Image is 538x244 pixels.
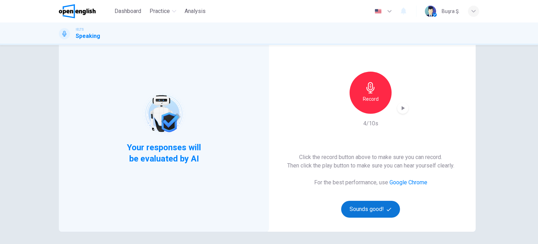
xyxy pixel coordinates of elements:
button: Sounds good! [341,201,400,218]
button: Record [350,72,392,114]
h6: For the best performance, use [314,178,427,187]
h6: 4/10s [363,119,378,128]
img: OpenEnglish logo [59,4,96,18]
div: Buşra Ş. [442,7,460,15]
a: Google Chrome [389,179,427,186]
span: IELTS [76,27,84,32]
span: Dashboard [115,7,141,15]
h1: Speaking [76,32,100,40]
h6: Click the record button above to make sure you can record. Then click the play button to make sur... [287,153,454,170]
img: robot icon [142,91,186,136]
button: Analysis [182,5,208,18]
button: Dashboard [112,5,144,18]
h6: Record [363,95,379,103]
button: Practice [147,5,179,18]
a: OpenEnglish logo [59,4,112,18]
span: Analysis [185,7,206,15]
img: en [374,9,382,14]
span: Your responses will be evaluated by AI [122,142,207,164]
span: Practice [150,7,170,15]
img: Profile picture [425,6,436,17]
